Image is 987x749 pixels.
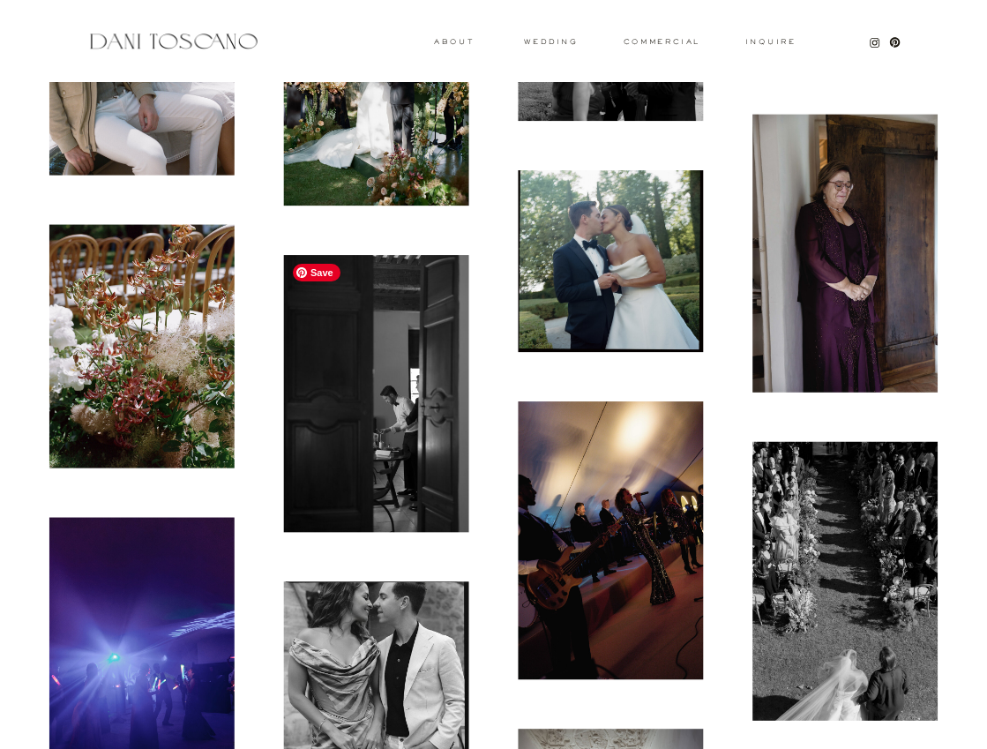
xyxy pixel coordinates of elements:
a: wedding [524,39,578,45]
span: Save [293,264,340,281]
a: About [434,39,470,45]
a: Inquire [744,39,797,47]
a: commercial [624,39,699,45]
